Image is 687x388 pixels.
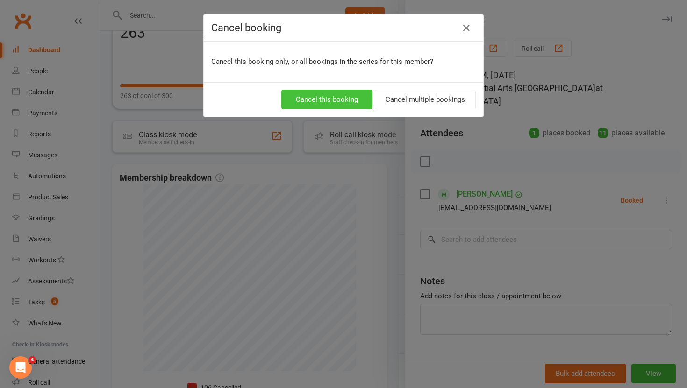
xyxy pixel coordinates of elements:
[281,90,372,109] button: Cancel this booking
[375,90,476,109] button: Cancel multiple bookings
[29,356,36,364] span: 4
[211,22,476,34] h4: Cancel booking
[9,356,32,379] iframe: Intercom live chat
[459,21,474,35] button: Close
[211,56,476,67] p: Cancel this booking only, or all bookings in the series for this member?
